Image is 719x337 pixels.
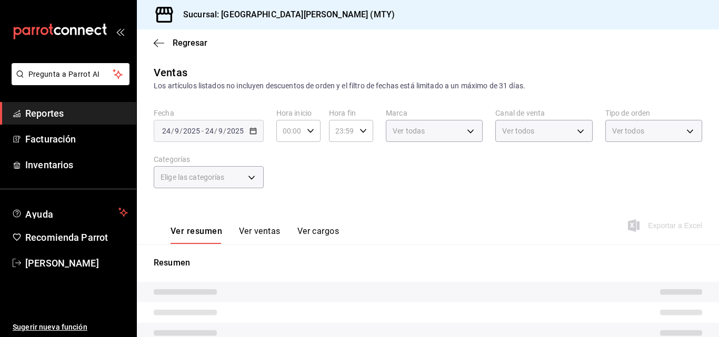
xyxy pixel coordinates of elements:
[174,127,179,135] input: --
[218,127,223,135] input: --
[202,127,204,135] span: -
[173,38,207,48] span: Regresar
[386,109,483,117] label: Marca
[214,127,217,135] span: /
[25,230,128,244] span: Recomienda Parrot
[239,226,281,244] button: Ver ventas
[175,8,395,21] h3: Sucursal: [GEOGRAPHIC_DATA][PERSON_NAME] (MTY)
[154,38,207,48] button: Regresar
[612,126,644,136] span: Ver todos
[25,158,128,172] span: Inventarios
[297,226,339,244] button: Ver cargos
[116,27,124,36] button: open_drawer_menu
[154,257,702,269] p: Resumen
[276,109,321,117] label: Hora inicio
[25,106,128,120] span: Reportes
[393,126,425,136] span: Ver todas
[25,132,128,146] span: Facturación
[179,127,183,135] span: /
[28,69,113,80] span: Pregunta a Parrot AI
[223,127,226,135] span: /
[183,127,201,135] input: ----
[171,226,339,244] div: navigation tabs
[161,172,225,182] span: Elige las categorías
[12,63,129,85] button: Pregunta a Parrot AI
[162,127,171,135] input: --
[154,65,187,80] div: Ventas
[154,80,702,91] div: Los artículos listados no incluyen descuentos de orden y el filtro de fechas está limitado a un m...
[605,109,702,117] label: Tipo de orden
[329,109,373,117] label: Hora fin
[171,226,222,244] button: Ver resumen
[502,126,534,136] span: Ver todos
[171,127,174,135] span: /
[495,109,592,117] label: Canal de venta
[154,156,264,163] label: Categorías
[25,206,114,219] span: Ayuda
[25,256,128,270] span: [PERSON_NAME]
[154,109,264,117] label: Fecha
[205,127,214,135] input: --
[7,76,129,87] a: Pregunta a Parrot AI
[13,322,128,333] span: Sugerir nueva función
[226,127,244,135] input: ----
